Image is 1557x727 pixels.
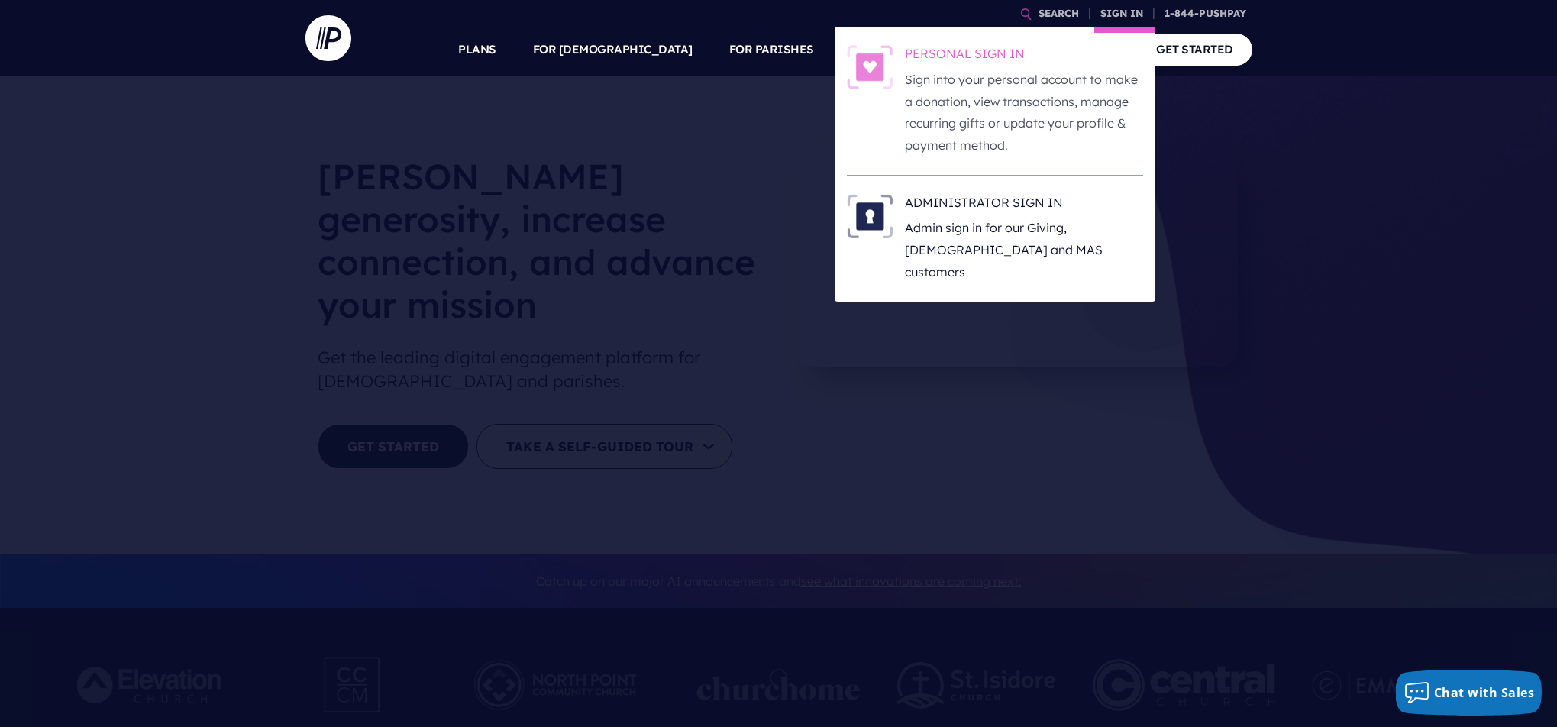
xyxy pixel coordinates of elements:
[851,23,919,76] a: SOLUTIONS
[1137,34,1252,65] a: GET STARTED
[905,194,1143,217] h6: ADMINISTRATOR SIGN IN
[1045,23,1101,76] a: COMPANY
[1434,684,1535,701] span: Chat with Sales
[955,23,1008,76] a: EXPLORE
[847,45,893,89] img: PERSONAL SIGN IN - Illustration
[905,69,1143,157] p: Sign into your personal account to make a donation, view transactions, manage recurring gifts or ...
[847,194,893,238] img: ADMINISTRATOR SIGN IN - Illustration
[905,45,1143,68] h6: PERSONAL SIGN IN
[847,194,1143,283] a: ADMINISTRATOR SIGN IN - Illustration ADMINISTRATOR SIGN IN Admin sign in for our Giving, [DEMOGRA...
[905,217,1143,283] p: Admin sign in for our Giving, [DEMOGRAPHIC_DATA] and MAS customers
[533,23,693,76] a: FOR [DEMOGRAPHIC_DATA]
[458,23,496,76] a: PLANS
[1396,670,1542,716] button: Chat with Sales
[729,23,814,76] a: FOR PARISHES
[847,45,1143,157] a: PERSONAL SIGN IN - Illustration PERSONAL SIGN IN Sign into your personal account to make a donati...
